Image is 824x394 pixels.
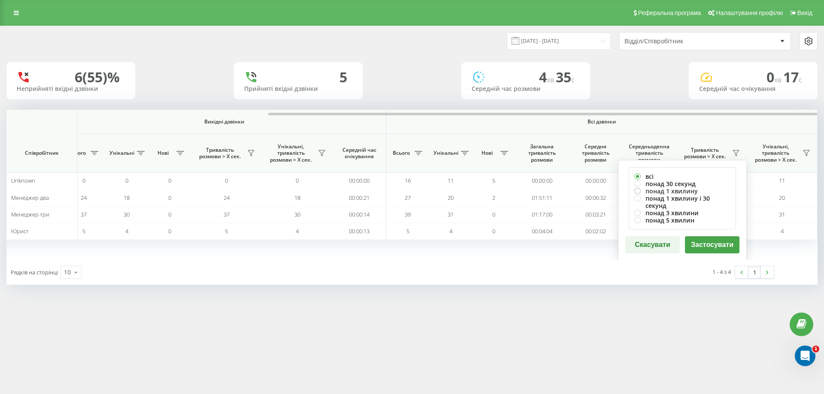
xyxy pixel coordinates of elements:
[448,177,454,184] span: 11
[412,118,792,125] span: Всі дзвінки
[569,206,622,223] td: 00:03:21
[333,172,386,189] td: 00:00:00
[244,85,352,93] div: Прийняті вхідні дзвінки
[571,75,575,84] span: c
[634,187,730,195] label: понад 1 хвилину
[168,211,171,218] span: 0
[569,189,622,206] td: 00:06:32
[685,236,739,253] button: Застосувати
[515,189,569,206] td: 01:51:11
[638,9,701,16] span: Реферальна програма
[125,227,128,235] span: 4
[625,236,680,253] button: Скасувати
[14,150,70,156] span: Співробітник
[168,177,171,184] span: 0
[515,223,569,240] td: 00:04:04
[575,143,616,163] span: Середня тривалість розмови
[225,227,228,235] span: 5
[81,194,87,202] span: 24
[168,227,171,235] span: 0
[492,194,495,202] span: 2
[124,211,130,218] span: 30
[448,211,454,218] span: 31
[492,177,495,184] span: 5
[11,268,58,276] span: Рядків на сторінці
[405,211,411,218] span: 39
[624,38,727,45] div: Відділ/Співробітник
[774,75,783,84] span: хв
[569,223,622,240] td: 00:02:02
[391,150,412,156] span: Всього
[109,150,134,156] span: Унікальні
[296,227,299,235] span: 4
[799,75,802,84] span: c
[449,227,452,235] span: 4
[547,75,556,84] span: хв
[699,85,807,93] div: Середній час очікування
[294,211,300,218] span: 30
[81,211,87,218] span: 37
[521,143,562,163] span: Загальна тривалість розмови
[812,346,819,352] span: 1
[779,177,785,184] span: 11
[333,206,386,223] td: 00:00:14
[751,143,800,163] span: Унікальні, тривалість розмови > Х сек.
[634,195,730,209] label: понад 1 хвилину і 30 секунд
[224,211,230,218] span: 37
[556,68,575,86] span: 35
[152,150,174,156] span: Нові
[333,189,386,206] td: 00:00:21
[67,150,88,156] span: Всього
[294,194,300,202] span: 18
[781,227,784,235] span: 4
[125,177,128,184] span: 0
[783,68,802,86] span: 17
[539,68,556,86] span: 4
[124,194,130,202] span: 18
[716,9,783,16] span: Налаштування профілю
[472,85,580,93] div: Середній час розмови
[339,69,347,85] div: 5
[296,177,299,184] span: 0
[225,177,228,184] span: 0
[82,177,85,184] span: 0
[11,177,35,184] span: Unknown
[797,9,812,16] span: Вихід
[629,143,669,163] span: Середньоденна тривалість розмови
[405,177,411,184] span: 16
[448,194,454,202] span: 20
[266,143,315,163] span: Унікальні, тривалість розмови > Х сек.
[405,194,411,202] span: 27
[82,227,85,235] span: 5
[339,147,379,160] span: Середній час очікування
[75,69,120,85] div: 6 (55)%
[779,194,785,202] span: 20
[634,209,730,217] label: понад 3 хвилини
[492,227,495,235] span: 0
[634,217,730,224] label: понад 5 хвилин
[17,85,125,93] div: Неприйняті вхідні дзвінки
[224,194,230,202] span: 24
[82,118,366,125] span: Вихідні дзвінки
[766,68,783,86] span: 0
[569,172,622,189] td: 00:00:00
[492,211,495,218] span: 0
[779,211,785,218] span: 31
[795,346,815,366] iframe: Intercom live chat
[195,147,245,160] span: Тривалість розмови > Х сек.
[433,150,458,156] span: Унікальні
[333,223,386,240] td: 00:00:13
[680,147,730,160] span: Тривалість розмови > Х сек.
[634,180,730,187] label: понад 30 секунд
[11,227,29,235] span: Юрист
[406,227,409,235] span: 5
[634,173,730,180] label: всі
[515,172,569,189] td: 00:00:00
[11,194,49,202] span: Менеджер два
[515,206,569,223] td: 01:17:00
[712,268,731,276] div: 1 - 4 з 4
[64,268,71,277] div: 10
[748,266,761,278] a: 1
[11,211,49,218] span: Менеджер три
[476,150,498,156] span: Нові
